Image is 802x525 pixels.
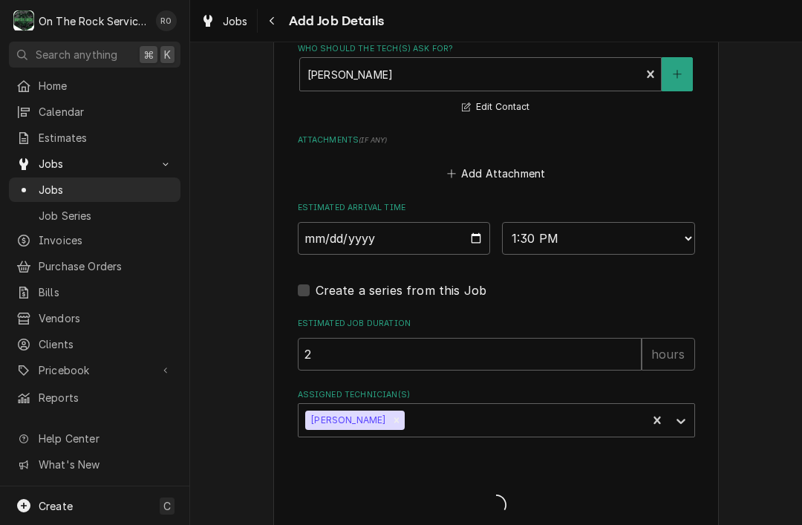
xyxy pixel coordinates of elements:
[673,69,682,79] svg: Create New Contact
[9,254,180,278] a: Purchase Orders
[460,98,532,117] button: Edit Contact
[39,156,151,172] span: Jobs
[298,222,491,255] input: Date
[39,104,173,120] span: Calendar
[39,258,173,274] span: Purchase Orders
[9,177,180,202] a: Jobs
[39,284,173,300] span: Bills
[143,47,154,62] span: ⌘
[9,358,180,382] a: Go to Pricebook
[662,57,693,91] button: Create New Contact
[39,390,173,405] span: Reports
[9,74,180,98] a: Home
[305,411,388,430] div: [PERSON_NAME]
[9,228,180,252] a: Invoices
[39,362,151,378] span: Pricebook
[39,182,173,198] span: Jobs
[156,10,177,31] div: RO
[298,43,695,117] div: Who should the tech(s) ask for?
[156,10,177,31] div: Rich Ortega's Avatar
[13,10,34,31] div: O
[316,281,487,299] label: Create a series from this Job
[298,318,695,371] div: Estimated Job Duration
[164,47,171,62] span: K
[36,47,117,62] span: Search anything
[298,389,695,401] label: Assigned Technician(s)
[9,151,180,176] a: Go to Jobs
[39,500,73,512] span: Create
[9,203,180,228] a: Job Series
[9,100,180,124] a: Calendar
[163,498,171,514] span: C
[298,202,695,214] label: Estimated Arrival Time
[9,385,180,410] a: Reports
[9,42,180,68] button: Search anything⌘K
[388,411,405,430] div: Remove Todd Brady
[642,338,695,371] div: hours
[298,134,695,183] div: Attachments
[39,457,172,472] span: What's New
[298,489,695,521] span: Loading...
[9,426,180,451] a: Go to Help Center
[298,389,695,437] div: Assigned Technician(s)
[298,134,695,146] label: Attachments
[9,306,180,330] a: Vendors
[9,125,180,150] a: Estimates
[39,310,173,326] span: Vendors
[39,336,173,352] span: Clients
[13,10,34,31] div: On The Rock Services's Avatar
[39,78,173,94] span: Home
[195,9,254,33] a: Jobs
[284,11,384,31] span: Add Job Details
[39,431,172,446] span: Help Center
[39,208,173,224] span: Job Series
[502,222,695,255] select: Time Select
[39,232,173,248] span: Invoices
[9,452,180,477] a: Go to What's New
[9,332,180,356] a: Clients
[9,280,180,304] a: Bills
[39,130,173,146] span: Estimates
[359,136,387,144] span: ( if any )
[39,13,148,29] div: On The Rock Services
[261,9,284,33] button: Navigate back
[298,202,695,255] div: Estimated Arrival Time
[298,43,695,55] label: Who should the tech(s) ask for?
[444,163,548,183] button: Add Attachment
[223,13,248,29] span: Jobs
[298,318,695,330] label: Estimated Job Duration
